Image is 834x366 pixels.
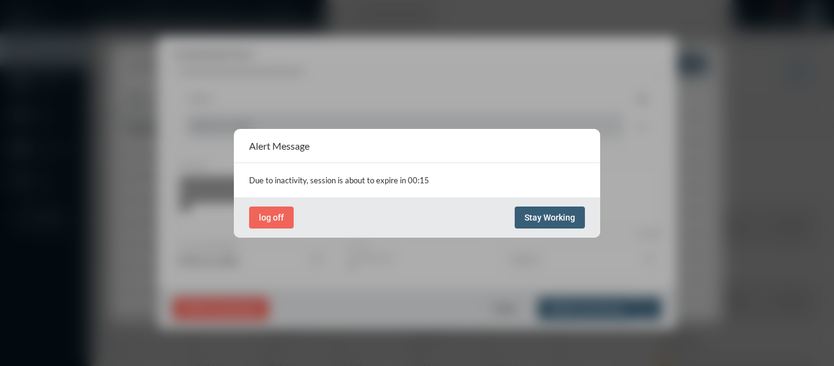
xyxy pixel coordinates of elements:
[249,140,310,152] h2: Alert Message
[259,213,284,222] span: log off
[249,207,294,229] button: log off
[524,213,575,222] span: Stay Working
[515,207,585,229] button: Stay Working
[249,175,585,185] p: Due to inactivity, session is about to expire in 00:15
